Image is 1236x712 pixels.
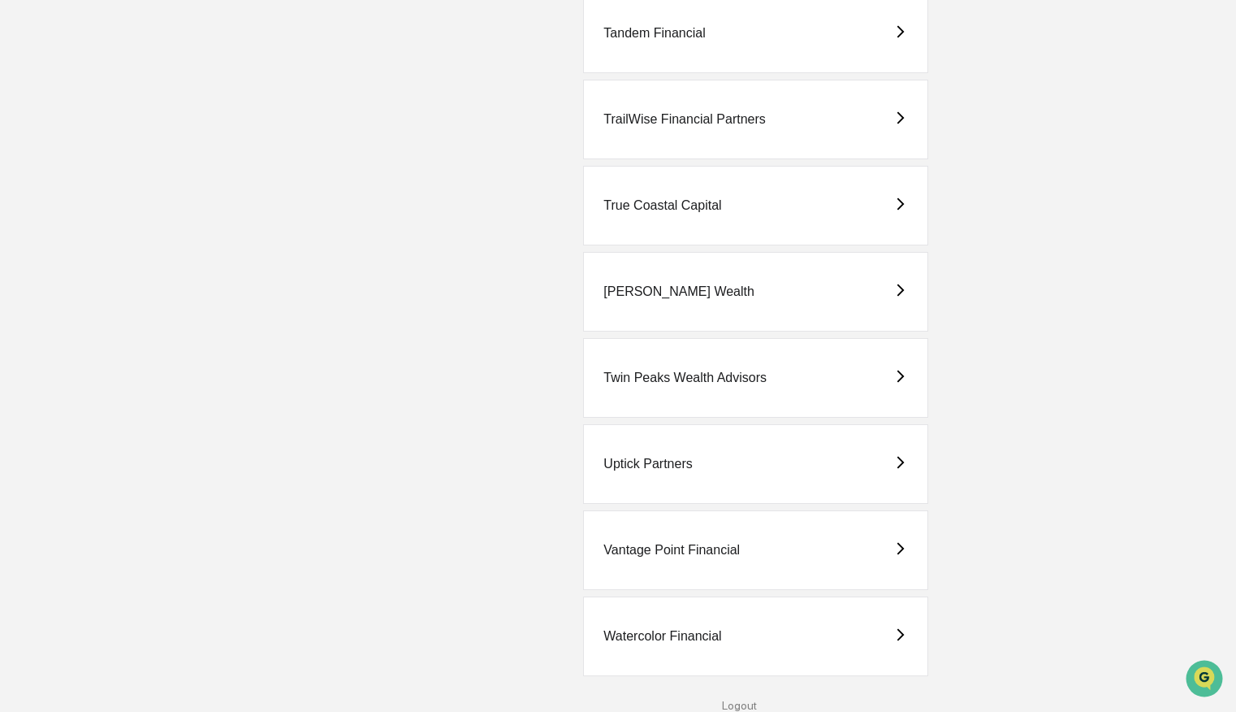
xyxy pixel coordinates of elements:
[276,129,296,149] button: Start new chat
[16,237,29,250] div: 🔎
[603,26,705,41] div: Tandem Financial
[55,124,266,141] div: Start new chat
[118,206,131,219] div: 🗄️
[32,236,102,252] span: Data Lookup
[55,141,205,154] div: We're available if you need us!
[603,112,765,127] div: TrailWise Financial Partners
[10,198,111,228] a: 🖐️Preclearance
[16,206,29,219] div: 🖐️
[603,629,721,644] div: Watercolor Financial
[603,457,692,471] div: Uptick Partners
[16,34,296,60] p: How can we help?
[603,284,754,299] div: [PERSON_NAME] Wealth
[115,275,197,288] a: Powered byPylon
[603,371,767,385] div: Twin Peaks Wealth Advisors
[1184,658,1228,702] iframe: Open customer support
[162,276,197,288] span: Pylon
[305,699,1174,712] div: Logout
[134,205,201,221] span: Attestations
[16,124,45,154] img: 1746055101610-c473b297-6a78-478c-a979-82029cc54cd1
[32,205,105,221] span: Preclearance
[603,198,721,213] div: True Coastal Capital
[111,198,208,228] a: 🗄️Attestations
[603,543,740,558] div: Vantage Point Financial
[10,229,109,258] a: 🔎Data Lookup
